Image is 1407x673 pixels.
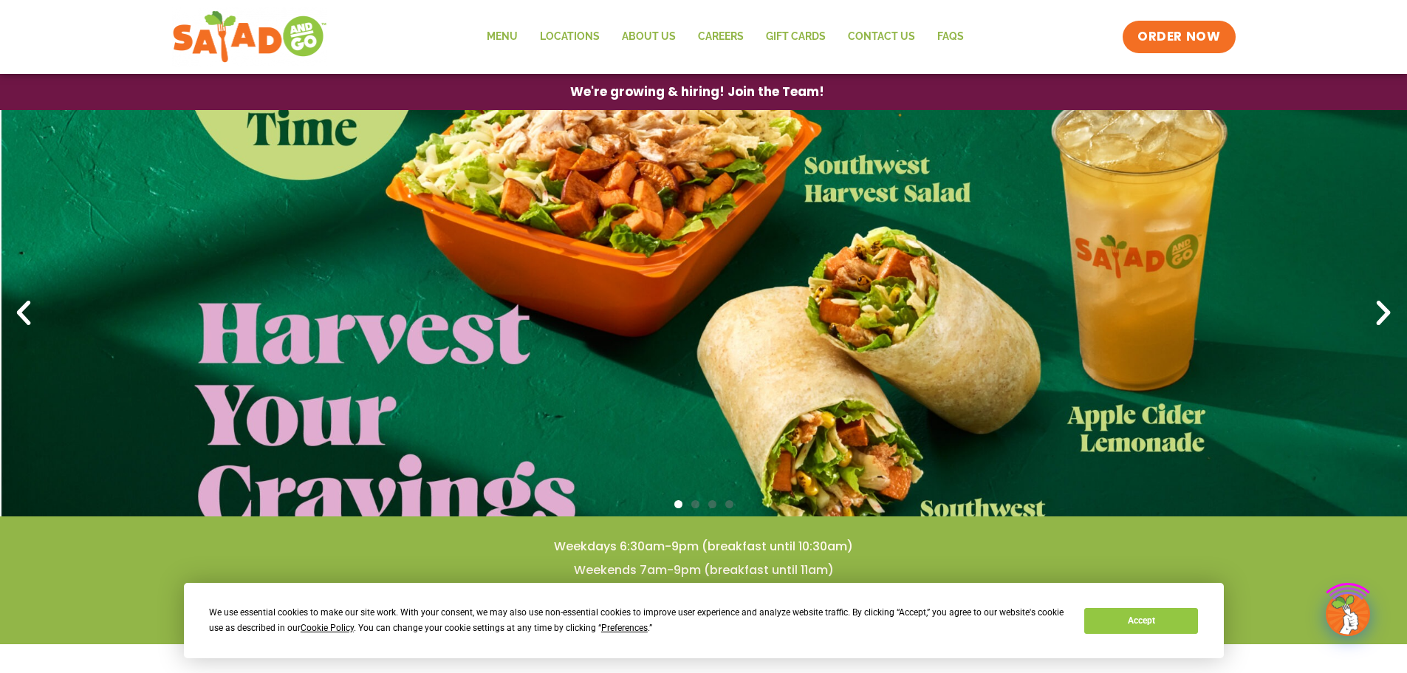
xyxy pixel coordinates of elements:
[570,86,824,98] span: We're growing & hiring! Join the Team!
[30,562,1377,578] h4: Weekends 7am-9pm (breakfast until 11am)
[1367,297,1400,329] div: Next slide
[601,623,648,633] span: Preferences
[476,20,975,54] nav: Menu
[184,583,1224,658] div: Cookie Consent Prompt
[529,20,611,54] a: Locations
[172,7,328,66] img: new-SAG-logo-768×292
[1084,608,1198,634] button: Accept
[687,20,755,54] a: Careers
[611,20,687,54] a: About Us
[30,539,1377,555] h4: Weekdays 6:30am-9pm (breakfast until 10:30am)
[301,623,354,633] span: Cookie Policy
[708,500,716,508] span: Go to slide 3
[837,20,926,54] a: Contact Us
[1137,28,1220,46] span: ORDER NOW
[1123,21,1235,53] a: ORDER NOW
[7,297,40,329] div: Previous slide
[755,20,837,54] a: GIFT CARDS
[674,500,682,508] span: Go to slide 1
[548,75,846,109] a: We're growing & hiring! Join the Team!
[926,20,975,54] a: FAQs
[476,20,529,54] a: Menu
[691,500,699,508] span: Go to slide 2
[725,500,733,508] span: Go to slide 4
[209,605,1067,636] div: We use essential cookies to make our site work. With your consent, we may also use non-essential ...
